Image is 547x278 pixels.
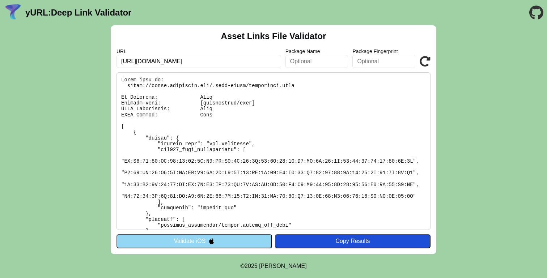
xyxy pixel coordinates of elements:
[275,234,431,248] button: Copy Results
[116,72,431,230] pre: Lorem ipsu do: sitam://conse.adipiscin.eli/.sedd-eiusm/temporinci.utla Et Dolorema: Aliq Enimadm-...
[4,3,22,22] img: yURL Logo
[116,234,272,248] button: Validate iOS
[25,8,131,18] a: yURL:Deep Link Validator
[208,238,215,244] img: appleIcon.svg
[116,48,281,54] label: URL
[352,48,415,54] label: Package Fingerprint
[259,263,307,269] a: Michael Ibragimchayev's Personal Site
[221,31,326,41] h2: Asset Links File Validator
[279,238,427,244] div: Copy Results
[240,254,306,278] footer: ©
[285,48,348,54] label: Package Name
[352,55,415,68] input: Optional
[245,263,258,269] span: 2025
[285,55,348,68] input: Optional
[116,55,281,68] input: Required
